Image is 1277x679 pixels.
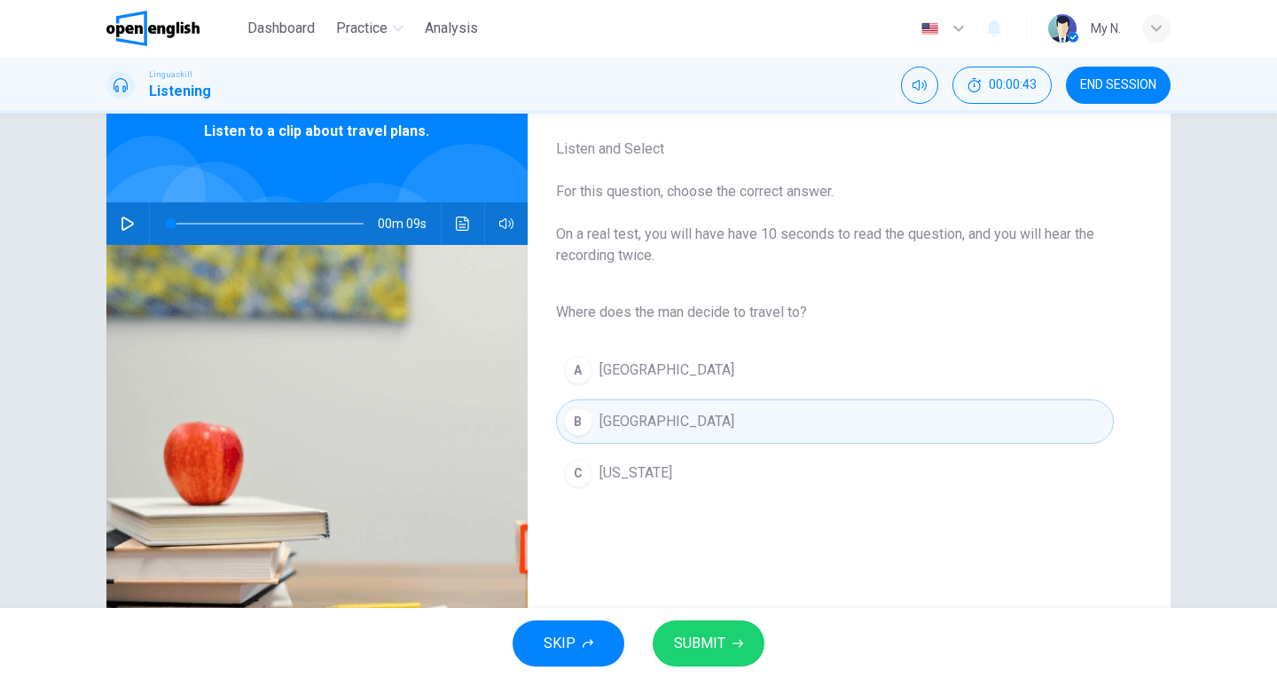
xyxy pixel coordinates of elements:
span: Analysis [425,18,478,39]
button: B[GEOGRAPHIC_DATA] [556,399,1114,444]
div: Hide [952,67,1052,104]
span: Dashboard [247,18,315,39]
span: Listen and Select [556,138,1114,160]
div: A [564,356,592,384]
button: 00:00:43 [952,67,1052,104]
button: Dashboard [240,12,322,44]
span: SKIP [544,631,576,656]
button: C[US_STATE] [556,451,1114,495]
span: END SESSION [1080,78,1156,92]
button: SUBMIT [653,620,764,667]
span: Where does the man decide to travel to? [556,302,1114,323]
span: [US_STATE] [599,462,672,484]
a: OpenEnglish logo [106,11,240,46]
h1: Listening [149,81,211,102]
img: en [919,22,941,36]
span: For this question, choose the correct answer. [556,181,1114,202]
span: [GEOGRAPHIC_DATA] [599,359,734,381]
button: Practice [329,12,411,44]
button: A[GEOGRAPHIC_DATA] [556,348,1114,392]
span: Linguaskill [149,68,192,81]
div: B [564,407,592,436]
span: 00m 09s [378,202,441,245]
button: END SESSION [1066,67,1171,104]
button: Click to see the audio transcription [449,202,477,245]
span: On a real test, you will have have 10 seconds to read the question, and you will hear the recordi... [556,224,1114,266]
button: SKIP [513,620,624,667]
img: Profile picture [1048,14,1077,43]
span: SUBMIT [674,631,725,656]
img: Listen to a clip about travel plans. [106,245,528,677]
span: 00:00:43 [989,78,1037,92]
span: [GEOGRAPHIC_DATA] [599,411,734,432]
div: My N. [1091,18,1121,39]
button: Analysis [418,12,485,44]
span: Listen to a clip about travel plans. [204,121,429,142]
span: Practice [336,18,388,39]
div: Mute [901,67,938,104]
div: C [564,459,592,487]
img: OpenEnglish logo [106,11,200,46]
